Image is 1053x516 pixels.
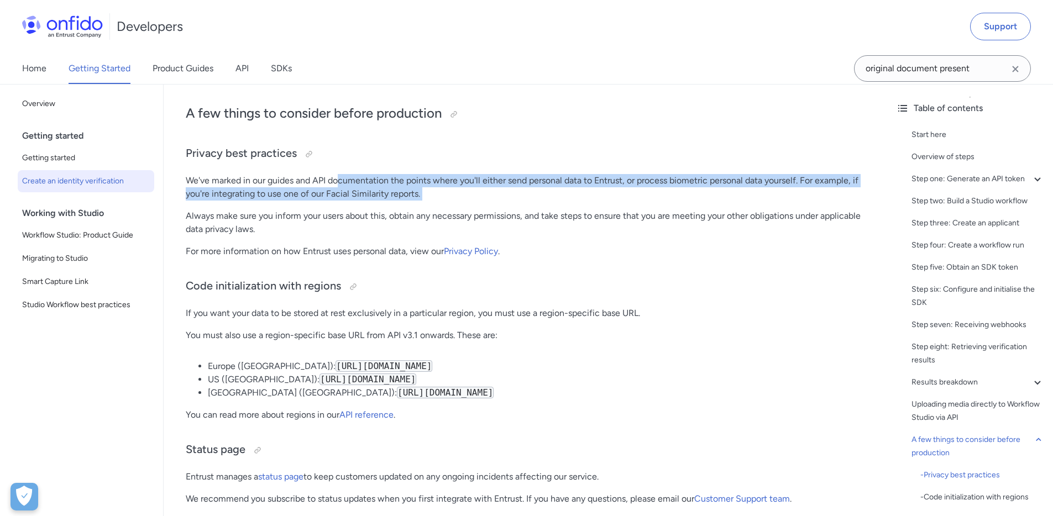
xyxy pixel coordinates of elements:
code: [URL][DOMAIN_NAME] [319,373,416,385]
a: Getting Started [69,53,130,84]
div: Getting started [22,125,159,147]
div: Cookie Preferences [11,483,38,510]
a: Results breakdown [911,376,1044,389]
button: Open Preferences [11,483,38,510]
span: Smart Capture Link [22,275,150,288]
a: -Code initialization with regions [920,491,1044,504]
span: Create an identity verification [22,175,150,188]
div: Table of contents [896,102,1044,115]
a: Overview [18,93,154,115]
li: [GEOGRAPHIC_DATA] ([GEOGRAPHIC_DATA]): [208,386,865,399]
a: API [235,53,249,84]
a: Step three: Create an applicant [911,217,1044,230]
a: Migrating to Studio [18,248,154,270]
h3: Status page [186,441,865,459]
h2: A few things to consider before production [186,104,865,123]
code: [URL][DOMAIN_NAME] [336,360,432,372]
a: SDKs [271,53,292,84]
a: API reference [339,409,394,420]
p: We've marked in our guides and API documentation the points where you'll either send personal dat... [186,174,865,201]
a: Step eight: Retrieving verification results [911,340,1044,367]
a: -Privacy best practices [920,468,1044,482]
code: [URL][DOMAIN_NAME] [397,387,494,398]
h1: Developers [117,18,183,35]
a: Step one: Generate an API token [911,172,1044,186]
h3: Privacy best practices [186,145,865,163]
a: Step two: Build a Studio workflow [911,194,1044,208]
span: Overview [22,97,150,110]
h3: Code initialization with regions [186,278,865,296]
span: Getting started [22,151,150,165]
div: Working with Studio [22,202,159,224]
span: Migrating to Studio [22,252,150,265]
a: Studio Workflow best practices [18,294,154,316]
a: A few things to consider before production [911,433,1044,460]
a: status page [258,471,303,482]
li: Europe ([GEOGRAPHIC_DATA]): [208,360,865,373]
p: For more information on how Entrust uses personal data, view our . [186,245,865,258]
input: Onfido search input field [854,55,1031,82]
a: Overview of steps [911,150,1044,164]
a: Step four: Create a workflow run [911,239,1044,252]
a: Privacy Policy [444,246,498,256]
p: You can read more about regions in our . [186,408,865,422]
div: - Code initialization with regions [920,491,1044,504]
svg: Clear search field button [1009,62,1022,76]
a: Uploading media directly to Workflow Studio via API [911,398,1044,424]
p: Entrust manages a to keep customers updated on any ongoing incidents affecting our service. [186,470,865,483]
span: Studio Workflow best practices [22,298,150,312]
a: Smart Capture Link [18,271,154,293]
a: Support [970,13,1031,40]
a: Start here [911,128,1044,141]
img: Onfido Logo [22,15,103,38]
a: Product Guides [153,53,213,84]
a: Workflow Studio: Product Guide [18,224,154,246]
a: Step six: Configure and initialise the SDK [911,283,1044,309]
a: Step five: Obtain an SDK token [911,261,1044,274]
div: - Privacy best practices [920,468,1044,482]
a: Step seven: Receiving webhooks [911,318,1044,331]
li: US ([GEOGRAPHIC_DATA]): [208,373,865,386]
a: Getting started [18,147,154,169]
a: Create an identity verification [18,170,154,192]
p: We recommend you subscribe to status updates when you first integrate with Entrust. If you have a... [186,492,865,506]
span: Workflow Studio: Product Guide [22,229,150,242]
p: You must also use a region-specific base URL from API v3.1 onwards. These are: [186,329,865,342]
a: Home [22,53,46,84]
p: Always make sure you inform your users about this, obtain any necessary permissions, and take ste... [186,209,865,236]
p: If you want your data to be stored at rest exclusively in a particular region, you must use a reg... [186,307,865,320]
a: Customer Support team [694,493,790,504]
